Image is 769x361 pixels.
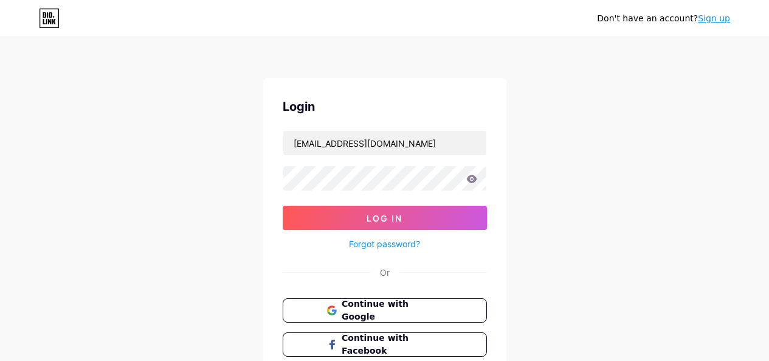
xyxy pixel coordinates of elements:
[597,12,730,25] div: Don't have an account?
[342,332,442,357] span: Continue with Facebook
[283,298,487,323] button: Continue with Google
[349,237,420,250] a: Forgot password?
[698,13,730,23] a: Sign up
[283,332,487,357] button: Continue with Facebook
[367,213,402,223] span: Log In
[283,97,487,116] div: Login
[380,266,390,279] div: Or
[283,131,486,155] input: Username
[283,206,487,230] button: Log In
[342,298,442,323] span: Continue with Google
